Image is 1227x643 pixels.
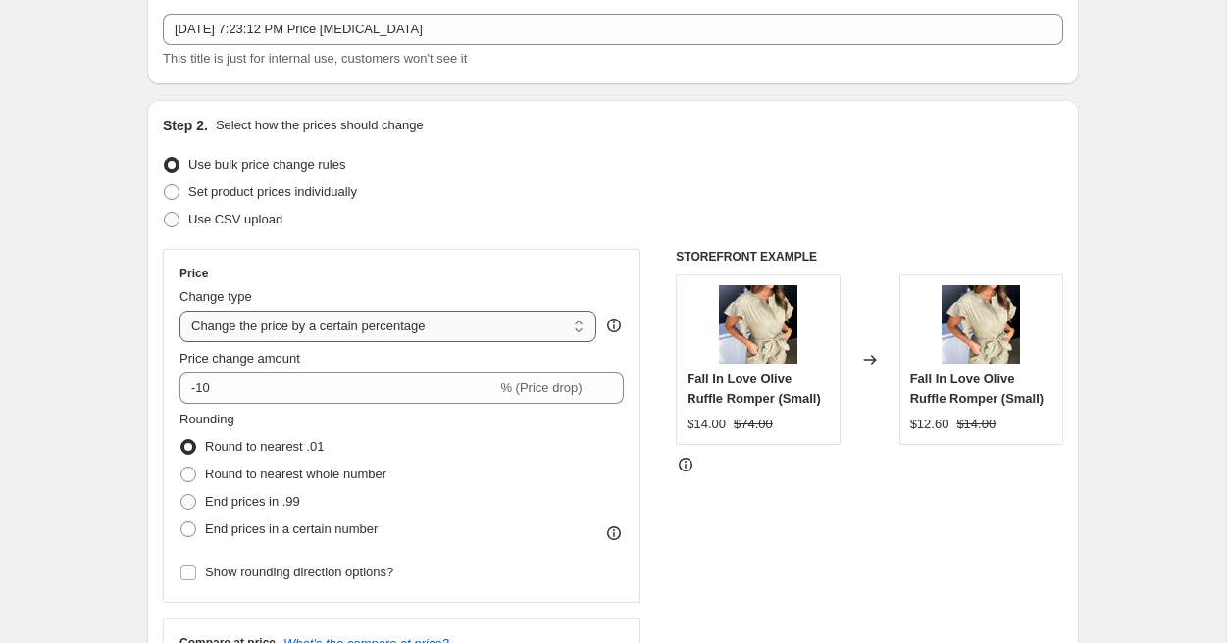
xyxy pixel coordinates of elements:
h6: STOREFRONT EXAMPLE [676,249,1063,265]
span: Show rounding direction options? [205,565,393,579]
span: End prices in a certain number [205,521,378,536]
span: Use bulk price change rules [188,157,345,172]
strike: $74.00 [734,415,773,434]
span: Round to nearest .01 [205,439,324,454]
span: Round to nearest whole number [205,467,386,481]
h2: Step 2. [163,116,208,135]
h3: Price [179,266,208,281]
p: Select how the prices should change [216,116,424,135]
span: Use CSV upload [188,212,282,226]
input: 30% off holiday sale [163,14,1063,45]
img: IMG_4086_jpg_3a5d5f60-525a-4e3e-805a-6ef606b8880e_80x.jpg [942,285,1020,364]
span: Set product prices individually [188,184,357,199]
span: End prices in .99 [205,494,300,509]
div: $12.60 [910,415,949,434]
span: Fall In Love Olive Ruffle Romper (Small) [687,371,821,406]
span: % (Price drop) [500,380,582,395]
strike: $14.00 [956,415,996,434]
span: This title is just for internal use, customers won't see it [163,51,467,66]
span: Rounding [179,412,234,426]
span: Change type [179,289,252,304]
span: Fall In Love Olive Ruffle Romper (Small) [910,371,1045,406]
div: help [604,316,624,335]
input: -15 [179,372,496,404]
div: $14.00 [687,415,726,434]
span: Price change amount [179,351,300,366]
img: IMG_4086_jpg_3a5d5f60-525a-4e3e-805a-6ef606b8880e_80x.jpg [719,285,797,364]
